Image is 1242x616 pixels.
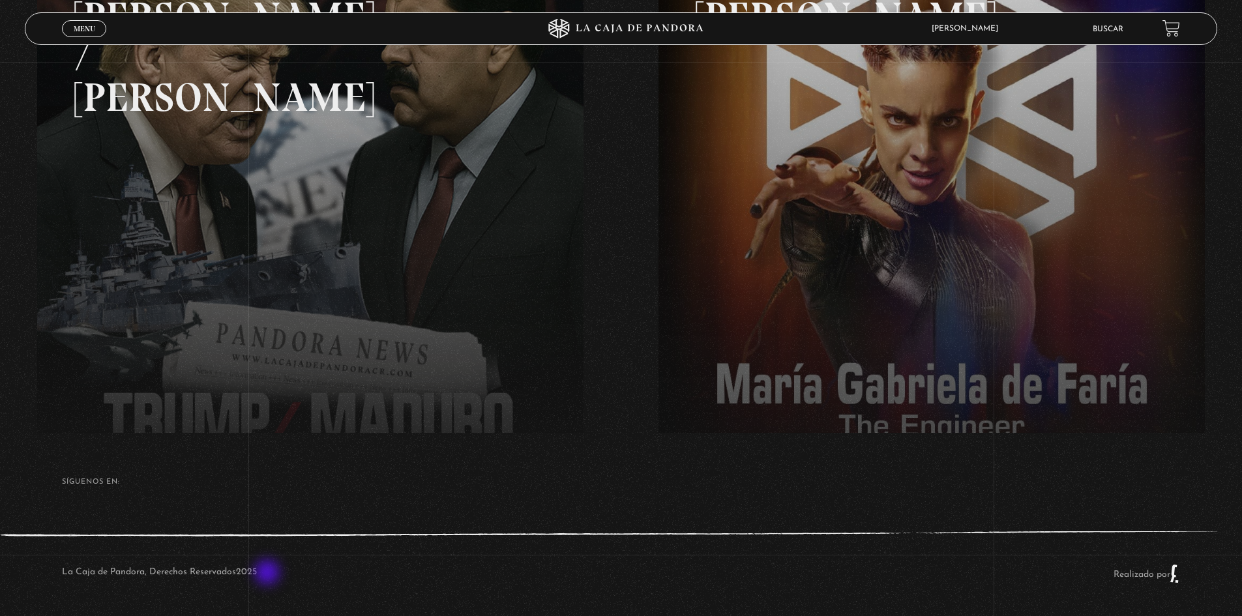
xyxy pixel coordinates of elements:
[62,478,1180,486] h4: SÍguenos en:
[1162,20,1180,37] a: View your shopping cart
[74,25,95,33] span: Menu
[925,25,1011,33] span: [PERSON_NAME]
[62,564,257,583] p: La Caja de Pandora, Derechos Reservados 2025
[1093,25,1123,33] a: Buscar
[69,36,100,45] span: Cerrar
[1114,570,1180,579] a: Realizado por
